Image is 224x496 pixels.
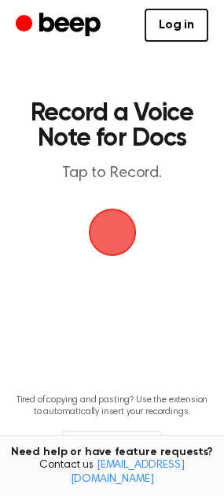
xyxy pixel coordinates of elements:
span: Contact us [9,459,215,487]
a: [EMAIL_ADDRESS][DOMAIN_NAME] [71,460,185,485]
h1: Record a Voice Note for Docs [28,101,196,151]
button: Beep Logo [89,209,136,256]
a: Log in [145,9,208,42]
p: Tired of copying and pasting? Use the extension to automatically insert your recordings. [13,394,211,418]
a: Beep [16,10,105,41]
p: Tap to Record. [28,164,196,183]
